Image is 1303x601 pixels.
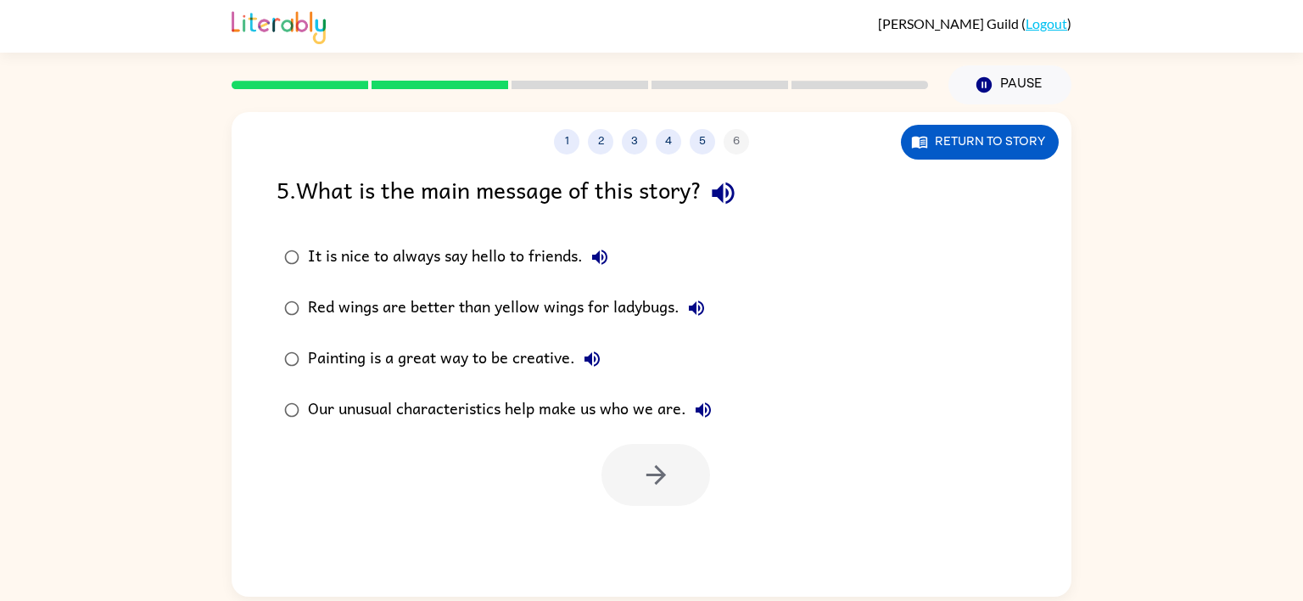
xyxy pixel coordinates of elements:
[878,15,1021,31] span: [PERSON_NAME] Guild
[232,7,326,44] img: Literably
[656,129,681,154] button: 4
[690,129,715,154] button: 5
[308,393,720,427] div: Our unusual characteristics help make us who we are.
[878,15,1071,31] div: ( )
[277,171,1026,215] div: 5 . What is the main message of this story?
[308,342,609,376] div: Painting is a great way to be creative.
[588,129,613,154] button: 2
[686,393,720,427] button: Our unusual characteristics help make us who we are.
[1026,15,1067,31] a: Logout
[308,240,617,274] div: It is nice to always say hello to friends.
[583,240,617,274] button: It is nice to always say hello to friends.
[901,125,1059,160] button: Return to story
[554,129,579,154] button: 1
[622,129,647,154] button: 3
[948,65,1071,104] button: Pause
[308,291,713,325] div: Red wings are better than yellow wings for ladybugs.
[575,342,609,376] button: Painting is a great way to be creative.
[679,291,713,325] button: Red wings are better than yellow wings for ladybugs.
